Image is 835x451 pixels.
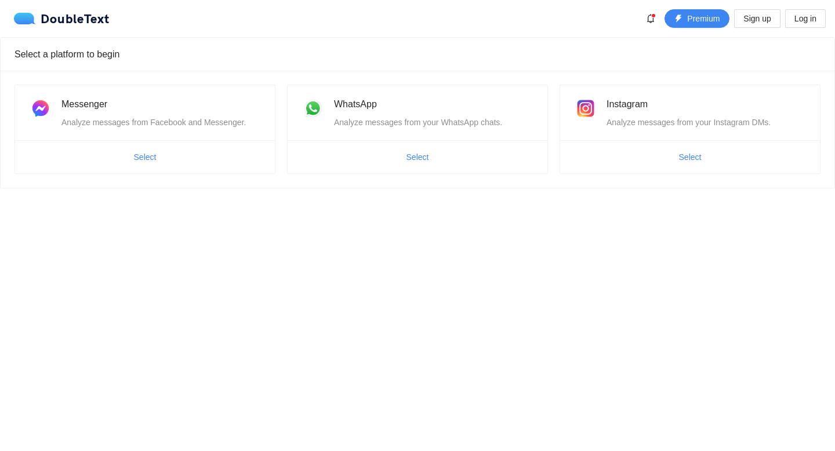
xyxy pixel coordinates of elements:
[61,116,261,129] div: Analyze messages from Facebook and Messenger.
[287,85,548,174] a: WhatsAppAnalyze messages from your WhatsApp chats.Select
[334,99,377,109] span: WhatsApp
[406,151,429,163] span: Select
[334,116,533,129] div: Analyze messages from your WhatsApp chats.
[641,9,660,28] button: bell
[14,13,41,24] img: logo
[14,13,110,24] a: logoDoubleText
[397,148,438,166] button: Select
[134,151,157,163] span: Select
[302,97,325,120] img: whatsapp.png
[642,14,659,23] span: bell
[14,13,110,24] div: DoubleText
[679,151,702,163] span: Select
[670,148,711,166] button: Select
[687,12,720,25] span: Premium
[785,9,826,28] button: Log in
[560,85,821,174] a: InstagramAnalyze messages from your Instagram DMs.Select
[665,9,729,28] button: thunderboltPremium
[674,14,682,24] span: thunderbolt
[607,99,648,109] span: Instagram
[794,12,816,25] span: Log in
[14,85,275,174] a: MessengerAnalyze messages from Facebook and Messenger.Select
[125,148,166,166] button: Select
[743,12,771,25] span: Sign up
[29,97,52,120] img: messenger.png
[734,9,780,28] button: Sign up
[574,97,597,120] img: instagram.png
[61,97,261,111] div: Messenger
[607,116,806,129] div: Analyze messages from your Instagram DMs.
[14,38,821,71] div: Select a platform to begin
